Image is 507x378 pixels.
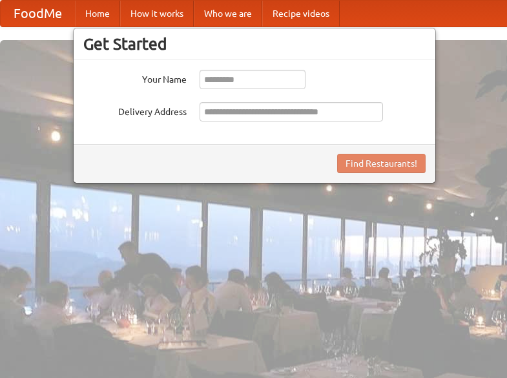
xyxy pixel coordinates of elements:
[194,1,262,26] a: Who we are
[120,1,194,26] a: How it works
[83,34,426,54] h3: Get Started
[262,1,340,26] a: Recipe videos
[75,1,120,26] a: Home
[83,102,187,118] label: Delivery Address
[83,70,187,86] label: Your Name
[337,154,426,173] button: Find Restaurants!
[1,1,75,26] a: FoodMe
